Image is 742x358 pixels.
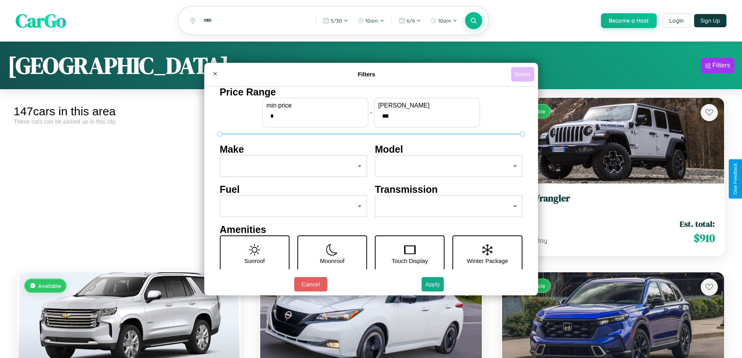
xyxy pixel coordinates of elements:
h4: Filters [222,71,511,78]
button: Filters [701,58,734,73]
button: 6/6 [395,14,425,27]
div: Filters [712,62,730,69]
span: 10am [365,18,378,24]
h4: Make [220,144,367,155]
label: [PERSON_NAME] [378,102,476,109]
span: Available [38,282,61,289]
button: Reset [511,67,534,81]
div: 147 cars in this area [14,105,244,118]
p: Winter Package [467,256,508,266]
span: 5 / 30 [331,18,342,24]
p: Touch Display [391,256,428,266]
button: Apply [421,277,444,291]
p: - [370,107,372,118]
span: 6 / 6 [407,18,415,24]
button: 5/30 [319,14,352,27]
button: Cancel [294,277,327,291]
button: Login [663,14,690,28]
span: $ 910 [694,230,715,246]
button: Sign Up [694,14,726,27]
span: Est. total: [680,218,715,229]
h4: Transmission [375,184,523,195]
h3: Jeep Wrangler [511,193,715,204]
span: 10am [438,18,451,24]
div: These cars can be picked up in this city. [14,118,244,125]
button: 10am [354,14,388,27]
h4: Price Range [220,86,522,98]
h4: Model [375,144,523,155]
h4: Amenities [220,224,522,235]
h1: [GEOGRAPHIC_DATA] [8,49,229,81]
button: Become a Host [601,13,657,28]
a: Jeep Wrangler2024 [511,193,715,212]
span: CarGo [16,8,66,34]
div: Give Feedback [733,163,738,195]
p: Sunroof [244,256,265,266]
label: min price [266,102,364,109]
h4: Fuel [220,184,367,195]
span: / day [531,236,547,244]
button: 10am [427,14,461,27]
p: Moonroof [320,256,344,266]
